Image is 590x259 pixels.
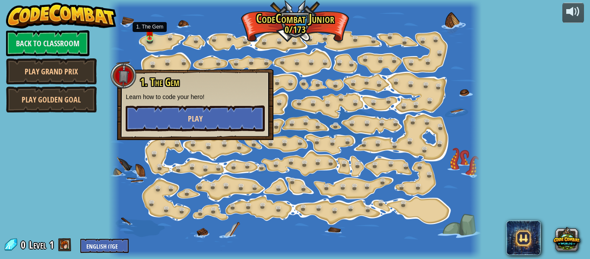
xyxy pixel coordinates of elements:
[126,93,265,101] p: Learn how to code your hero!
[6,3,117,29] img: CodeCombat - Learn how to code by playing a game
[562,3,584,23] button: Adjust volume
[49,238,54,252] span: 1
[140,75,179,90] span: 1. The Gem
[6,30,89,56] a: Back to Classroom
[126,106,265,131] button: Play
[29,238,46,252] span: Level
[6,58,97,84] a: Play Grand Prix
[21,238,28,252] span: 0
[6,86,97,112] a: Play Golden Goal
[146,25,154,39] img: level-banner-unstarted.png
[188,113,203,124] span: Play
